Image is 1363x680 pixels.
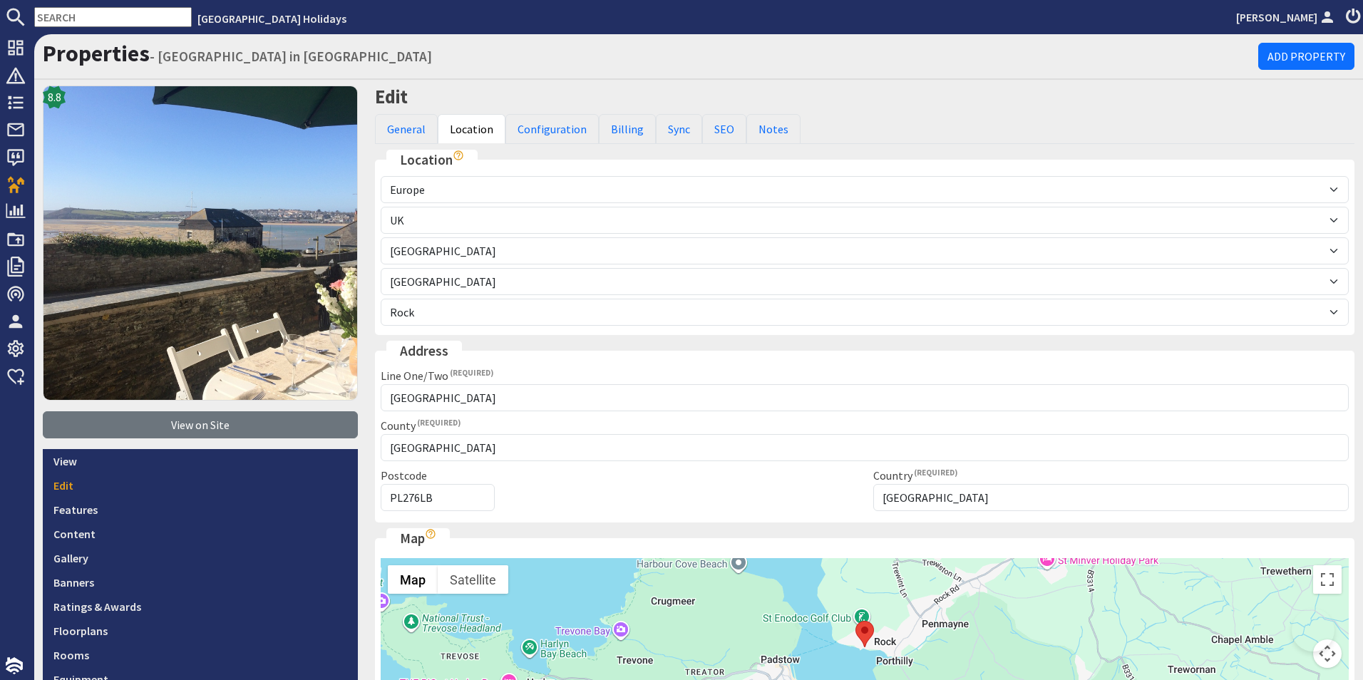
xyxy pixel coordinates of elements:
input: Address [381,384,1349,411]
a: SEO [702,114,746,144]
a: Floorplans [43,619,358,643]
a: View [43,449,358,473]
img: staytech_i_w-64f4e8e9ee0a9c174fd5317b4b171b261742d2d393467e5bdba4413f4f884c10.svg [6,657,23,674]
button: Show satellite imagery [438,565,508,594]
img: Aloe House in Central Rock's icon [43,86,358,401]
button: Toggle fullscreen view [1313,565,1342,594]
label: Postcode [381,468,427,483]
a: [PERSON_NAME] [1236,9,1337,26]
a: Content [43,522,358,546]
legend: Map [386,528,450,549]
a: Configuration [505,114,599,144]
a: Gallery [43,546,358,570]
a: 8.8 [43,86,358,411]
i: Show hints [453,150,464,161]
a: Sync [656,114,702,144]
a: Properties [43,39,150,68]
a: Rooms [43,643,358,667]
a: Edit [43,473,358,498]
label: Country [873,468,957,483]
a: Banners [43,570,358,594]
iframe: Toggle Customer Support [1292,609,1334,651]
a: Features [43,498,358,522]
i: Show hints [425,528,436,540]
a: Notes [746,114,801,144]
a: [GEOGRAPHIC_DATA] Holidays [197,11,346,26]
a: Billing [599,114,656,144]
legend: Location [386,150,478,170]
a: Location [438,114,505,144]
a: Ratings & Awards [43,594,358,619]
label: Line One/Two [381,369,493,383]
small: - [GEOGRAPHIC_DATA] in [GEOGRAPHIC_DATA] [150,48,432,65]
a: Add Property [1258,43,1354,70]
span: 8.8 [48,88,61,105]
a: View on Site [43,411,358,438]
input: SEARCH [34,7,192,27]
label: County [381,418,461,433]
legend: Address [386,341,462,361]
button: Show street map [388,565,438,594]
a: General [375,114,438,144]
h2: Edit [375,86,1354,108]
